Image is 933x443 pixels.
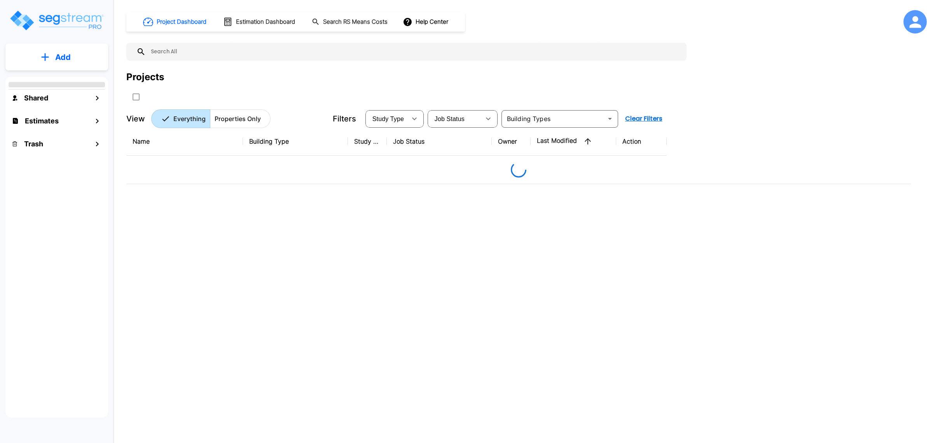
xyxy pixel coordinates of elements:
h1: Shared [24,93,48,103]
h1: Estimation Dashboard [236,18,295,26]
button: Properties Only [210,109,271,128]
input: Search All [146,43,683,61]
h1: Search RS Means Costs [323,18,388,26]
div: Select [429,108,480,130]
h1: Trash [24,139,43,149]
th: Last Modified [531,127,616,156]
button: SelectAll [128,89,144,105]
div: Projects [126,70,164,84]
h1: Project Dashboard [157,18,206,26]
h1: Estimates [25,116,59,126]
p: Filters [333,113,356,125]
th: Building Type [243,127,348,156]
span: Job Status [435,116,465,122]
th: Name [126,127,243,156]
button: Add [5,46,108,69]
div: Select [367,108,407,130]
button: Search RS Means Costs [309,14,392,30]
span: Study Type [372,116,404,122]
th: Study Type [348,127,387,156]
th: Job Status [387,127,492,156]
p: Everything [173,114,206,123]
input: Building Types [504,113,603,124]
button: Open [605,113,615,124]
img: Logo [9,9,104,32]
button: Help Center [401,14,451,29]
button: Clear Filters [622,111,666,127]
th: Action [616,127,667,156]
button: Everything [151,109,210,128]
p: Properties Only [215,114,261,123]
p: View [126,113,145,125]
p: Add [55,51,71,63]
button: Estimation Dashboard [220,14,299,30]
button: Project Dashboard [140,13,211,30]
div: Platform [151,109,271,128]
th: Owner [492,127,531,156]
